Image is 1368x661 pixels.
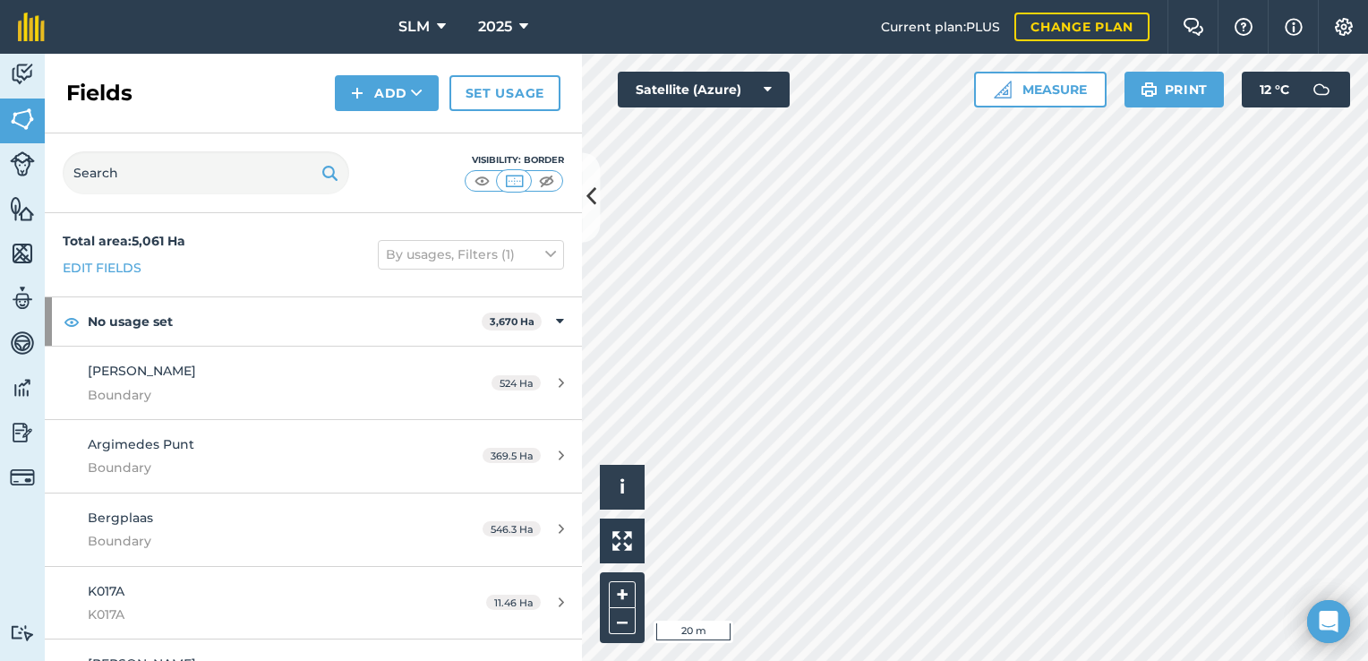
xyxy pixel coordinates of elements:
img: svg+xml;base64,PHN2ZyB4bWxucz0iaHR0cDovL3d3dy53My5vcmcvMjAwMC9zdmciIHdpZHRoPSI1MCIgaGVpZ2h0PSI0MC... [503,172,526,190]
img: svg+xml;base64,PHN2ZyB4bWxucz0iaHR0cDovL3d3dy53My5vcmcvMjAwMC9zdmciIHdpZHRoPSIxNyIgaGVpZ2h0PSIxNy... [1285,16,1303,38]
a: [PERSON_NAME]Boundary524 Ha [45,347,582,419]
a: Set usage [449,75,560,111]
a: Change plan [1014,13,1150,41]
span: K017A [88,605,424,624]
button: + [609,581,636,608]
div: Visibility: Border [464,153,564,167]
span: K017A [88,583,124,599]
span: 12 ° C [1260,72,1289,107]
img: svg+xml;base64,PD94bWwgdmVyc2lvbj0iMS4wIiBlbmNvZGluZz0idXRmLTgiPz4KPCEtLSBHZW5lcmF0b3I6IEFkb2JlIE... [10,151,35,176]
button: – [609,608,636,634]
span: Boundary [88,531,424,551]
div: Open Intercom Messenger [1307,600,1350,643]
a: Argimedes PuntBoundary369.5 Ha [45,420,582,493]
button: Measure [974,72,1107,107]
span: 546.3 Ha [483,521,541,537]
a: BergplaasBoundary546.3 Ha [45,494,582,566]
img: A cog icon [1333,18,1355,36]
img: svg+xml;base64,PHN2ZyB4bWxucz0iaHR0cDovL3d3dy53My5vcmcvMjAwMC9zdmciIHdpZHRoPSI1NiIgaGVpZ2h0PSI2MC... [10,106,35,133]
img: svg+xml;base64,PD94bWwgdmVyc2lvbj0iMS4wIiBlbmNvZGluZz0idXRmLTgiPz4KPCEtLSBHZW5lcmF0b3I6IEFkb2JlIE... [10,624,35,641]
img: A question mark icon [1233,18,1254,36]
img: Ruler icon [994,81,1012,99]
img: svg+xml;base64,PHN2ZyB4bWxucz0iaHR0cDovL3d3dy53My5vcmcvMjAwMC9zdmciIHdpZHRoPSIxNCIgaGVpZ2h0PSIyNC... [351,82,363,104]
img: Two speech bubbles overlapping with the left bubble in the forefront [1183,18,1204,36]
span: 2025 [478,16,512,38]
input: Search [63,151,349,194]
button: By usages, Filters (1) [378,240,564,269]
span: Bergplaas [88,510,153,526]
button: Add [335,75,439,111]
img: svg+xml;base64,PD94bWwgdmVyc2lvbj0iMS4wIiBlbmNvZGluZz0idXRmLTgiPz4KPCEtLSBHZW5lcmF0b3I6IEFkb2JlIE... [10,61,35,88]
a: K017AK017A11.46 Ha [45,567,582,640]
span: SLM [398,16,430,38]
img: svg+xml;base64,PD94bWwgdmVyc2lvbj0iMS4wIiBlbmNvZGluZz0idXRmLTgiPz4KPCEtLSBHZW5lcmF0b3I6IEFkb2JlIE... [10,330,35,356]
span: Boundary [88,458,424,477]
a: Edit fields [63,258,141,278]
span: 524 Ha [492,375,541,391]
button: Satellite (Azure) [618,72,790,107]
span: Current plan : PLUS [881,17,1000,37]
img: svg+xml;base64,PHN2ZyB4bWxucz0iaHR0cDovL3d3dy53My5vcmcvMjAwMC9zdmciIHdpZHRoPSIxOSIgaGVpZ2h0PSIyNC... [1141,79,1158,100]
div: No usage set3,670 Ha [45,297,582,346]
img: svg+xml;base64,PHN2ZyB4bWxucz0iaHR0cDovL3d3dy53My5vcmcvMjAwMC9zdmciIHdpZHRoPSI1NiIgaGVpZ2h0PSI2MC... [10,195,35,222]
span: [PERSON_NAME] [88,363,196,379]
img: svg+xml;base64,PHN2ZyB4bWxucz0iaHR0cDovL3d3dy53My5vcmcvMjAwMC9zdmciIHdpZHRoPSI1NiIgaGVpZ2h0PSI2MC... [10,240,35,267]
span: 369.5 Ha [483,448,541,463]
img: svg+xml;base64,PHN2ZyB4bWxucz0iaHR0cDovL3d3dy53My5vcmcvMjAwMC9zdmciIHdpZHRoPSI1MCIgaGVpZ2h0PSI0MC... [535,172,558,190]
span: Boundary [88,385,424,405]
img: fieldmargin Logo [18,13,45,41]
img: svg+xml;base64,PHN2ZyB4bWxucz0iaHR0cDovL3d3dy53My5vcmcvMjAwMC9zdmciIHdpZHRoPSI1MCIgaGVpZ2h0PSI0MC... [471,172,493,190]
span: i [620,476,625,498]
button: Print [1124,72,1225,107]
strong: 3,670 Ha [490,315,534,328]
img: svg+xml;base64,PD94bWwgdmVyc2lvbj0iMS4wIiBlbmNvZGluZz0idXRmLTgiPz4KPCEtLSBHZW5lcmF0b3I6IEFkb2JlIE... [10,465,35,490]
strong: No usage set [88,297,482,346]
span: Argimedes Punt [88,436,194,452]
span: 11.46 Ha [486,595,541,610]
img: Four arrows, one pointing top left, one top right, one bottom right and the last bottom left [612,531,632,551]
button: 12 °C [1242,72,1350,107]
img: svg+xml;base64,PD94bWwgdmVyc2lvbj0iMS4wIiBlbmNvZGluZz0idXRmLTgiPz4KPCEtLSBHZW5lcmF0b3I6IEFkb2JlIE... [10,374,35,401]
img: svg+xml;base64,PD94bWwgdmVyc2lvbj0iMS4wIiBlbmNvZGluZz0idXRmLTgiPz4KPCEtLSBHZW5lcmF0b3I6IEFkb2JlIE... [1304,72,1339,107]
img: svg+xml;base64,PD94bWwgdmVyc2lvbj0iMS4wIiBlbmNvZGluZz0idXRmLTgiPz4KPCEtLSBHZW5lcmF0b3I6IEFkb2JlIE... [10,285,35,312]
button: i [600,465,645,510]
h2: Fields [66,79,133,107]
img: svg+xml;base64,PD94bWwgdmVyc2lvbj0iMS4wIiBlbmNvZGluZz0idXRmLTgiPz4KPCEtLSBHZW5lcmF0b3I6IEFkb2JlIE... [10,419,35,446]
img: svg+xml;base64,PHN2ZyB4bWxucz0iaHR0cDovL3d3dy53My5vcmcvMjAwMC9zdmciIHdpZHRoPSIxOCIgaGVpZ2h0PSIyNC... [64,311,80,332]
img: svg+xml;base64,PHN2ZyB4bWxucz0iaHR0cDovL3d3dy53My5vcmcvMjAwMC9zdmciIHdpZHRoPSIxOSIgaGVpZ2h0PSIyNC... [321,162,338,184]
strong: Total area : 5,061 Ha [63,233,185,249]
